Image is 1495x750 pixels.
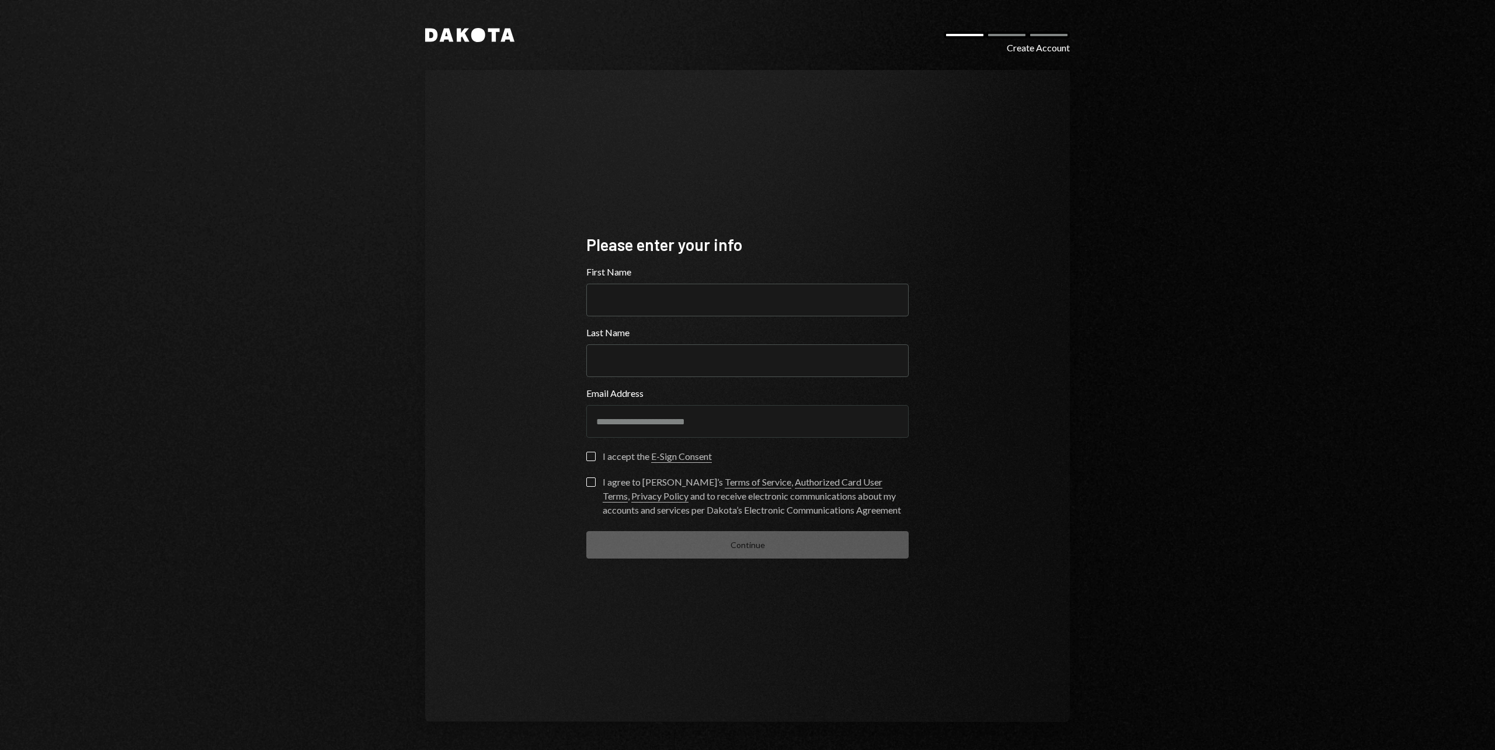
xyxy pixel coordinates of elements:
div: I accept the [603,449,712,463]
button: I agree to [PERSON_NAME]’s Terms of Service, Authorized Card User Terms, Privacy Policy and to re... [586,477,596,487]
label: Last Name [586,326,909,340]
div: I agree to [PERSON_NAME]’s , , and to receive electronic communications about my accounts and ser... [603,475,909,517]
a: Privacy Policy [631,490,689,503]
a: Authorized Card User Terms [603,476,882,503]
div: Please enter your info [586,233,909,256]
label: Email Address [586,386,909,400]
button: I accept the E-Sign Consent [586,452,596,461]
label: First Name [586,265,909,279]
a: E-Sign Consent [651,451,712,463]
div: Create Account [1007,41,1070,55]
a: Terms of Service [725,476,791,489]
